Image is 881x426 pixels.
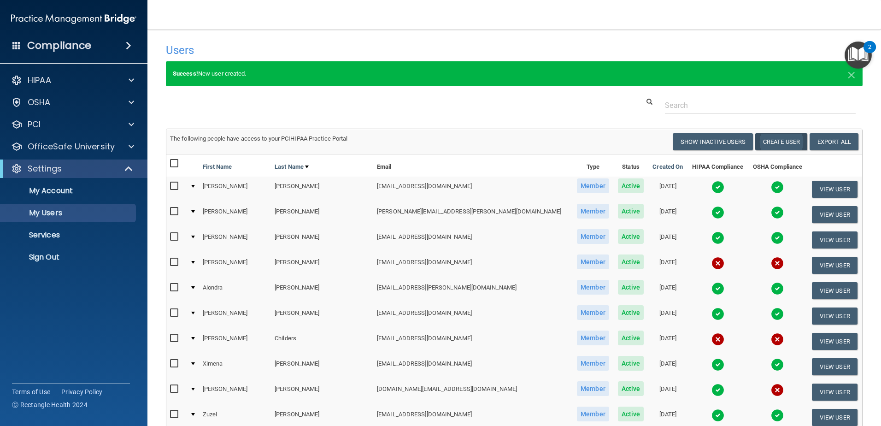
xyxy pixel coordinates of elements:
[61,387,103,396] a: Privacy Policy
[812,206,858,223] button: View User
[711,257,724,270] img: cross.ca9f0e7f.svg
[771,282,784,295] img: tick.e7d51cea.svg
[271,253,373,278] td: [PERSON_NAME]
[271,227,373,253] td: [PERSON_NAME]
[771,257,784,270] img: cross.ca9f0e7f.svg
[577,229,609,244] span: Member
[847,68,856,79] button: Close
[613,154,648,177] th: Status
[11,163,134,174] a: Settings
[771,358,784,371] img: tick.e7d51cea.svg
[711,231,724,244] img: tick.e7d51cea.svg
[199,278,271,303] td: Alondra
[11,141,134,152] a: OfficeSafe University
[11,10,136,28] img: PMB logo
[572,154,613,177] th: Type
[665,97,856,114] input: Search
[28,163,62,174] p: Settings
[199,253,271,278] td: [PERSON_NAME]
[166,61,863,86] div: New user created.
[577,280,609,295] span: Member
[618,178,644,193] span: Active
[648,253,687,278] td: [DATE]
[28,119,41,130] p: PCI
[577,407,609,421] span: Member
[711,358,724,371] img: tick.e7d51cea.svg
[373,354,572,379] td: [EMAIL_ADDRESS][DOMAIN_NAME]
[373,177,572,202] td: [EMAIL_ADDRESS][DOMAIN_NAME]
[618,204,644,219] span: Active
[373,278,572,303] td: [EMAIL_ADDRESS][PERSON_NAME][DOMAIN_NAME]
[618,229,644,244] span: Active
[199,303,271,329] td: [PERSON_NAME]
[771,206,784,219] img: tick.e7d51cea.svg
[810,133,858,150] a: Export All
[577,381,609,396] span: Member
[812,231,858,248] button: View User
[812,409,858,426] button: View User
[618,254,644,269] span: Active
[648,227,687,253] td: [DATE]
[771,333,784,346] img: cross.ca9f0e7f.svg
[271,177,373,202] td: [PERSON_NAME]
[199,354,271,379] td: Ximena
[711,181,724,194] img: tick.e7d51cea.svg
[6,208,132,218] p: My Users
[28,97,51,108] p: OSHA
[648,354,687,379] td: [DATE]
[648,278,687,303] td: [DATE]
[711,333,724,346] img: cross.ca9f0e7f.svg
[199,177,271,202] td: [PERSON_NAME]
[6,231,132,240] p: Services
[812,358,858,375] button: View User
[11,75,134,86] a: HIPAA
[199,227,271,253] td: [PERSON_NAME]
[812,282,858,299] button: View User
[755,133,807,150] button: Create User
[577,178,609,193] span: Member
[648,329,687,354] td: [DATE]
[673,133,753,150] button: Show Inactive Users
[618,356,644,371] span: Active
[6,186,132,195] p: My Account
[577,331,609,345] span: Member
[722,361,870,397] iframe: Drift Widget Chat Controller
[771,409,784,422] img: tick.e7d51cea.svg
[577,305,609,320] span: Member
[618,305,644,320] span: Active
[771,181,784,194] img: tick.e7d51cea.svg
[648,177,687,202] td: [DATE]
[711,409,724,422] img: tick.e7d51cea.svg
[711,384,724,396] img: tick.e7d51cea.svg
[687,154,748,177] th: HIPAA Compliance
[771,308,784,320] img: tick.e7d51cea.svg
[199,379,271,405] td: [PERSON_NAME]
[373,253,572,278] td: [EMAIL_ADDRESS][DOMAIN_NAME]
[271,202,373,227] td: [PERSON_NAME]
[271,278,373,303] td: [PERSON_NAME]
[12,387,50,396] a: Terms of Use
[373,329,572,354] td: [EMAIL_ADDRESS][DOMAIN_NAME]
[373,154,572,177] th: Email
[170,135,348,142] span: The following people have access to your PCIHIPAA Practice Portal
[373,303,572,329] td: [EMAIL_ADDRESS][DOMAIN_NAME]
[275,161,309,172] a: Last Name
[652,161,683,172] a: Created On
[812,181,858,198] button: View User
[373,227,572,253] td: [EMAIL_ADDRESS][DOMAIN_NAME]
[771,231,784,244] img: tick.e7d51cea.svg
[28,141,115,152] p: OfficeSafe University
[577,356,609,371] span: Member
[648,202,687,227] td: [DATE]
[577,254,609,269] span: Member
[618,381,644,396] span: Active
[845,41,872,69] button: Open Resource Center, 2 new notifications
[11,97,134,108] a: OSHA
[868,47,871,59] div: 2
[618,280,644,295] span: Active
[373,202,572,227] td: [PERSON_NAME][EMAIL_ADDRESS][PERSON_NAME][DOMAIN_NAME]
[271,329,373,354] td: Childers
[711,206,724,219] img: tick.e7d51cea.svg
[618,331,644,345] span: Active
[812,308,858,325] button: View User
